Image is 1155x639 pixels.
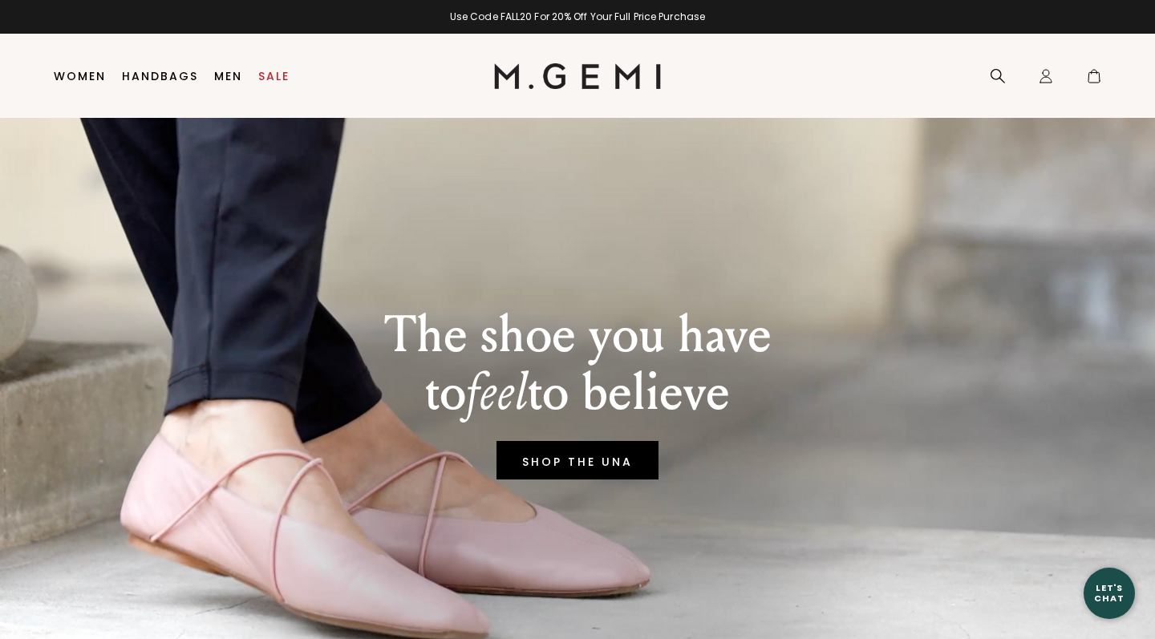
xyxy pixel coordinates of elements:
p: The shoe you have [384,306,772,364]
a: Men [214,70,242,83]
a: SHOP THE UNA [496,441,659,479]
a: Sale [258,70,290,83]
a: Handbags [122,70,198,83]
p: to to believe [384,364,772,422]
em: feel [466,362,528,423]
a: Women [54,70,106,83]
img: M.Gemi [494,63,662,89]
div: Let's Chat [1084,583,1135,603]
